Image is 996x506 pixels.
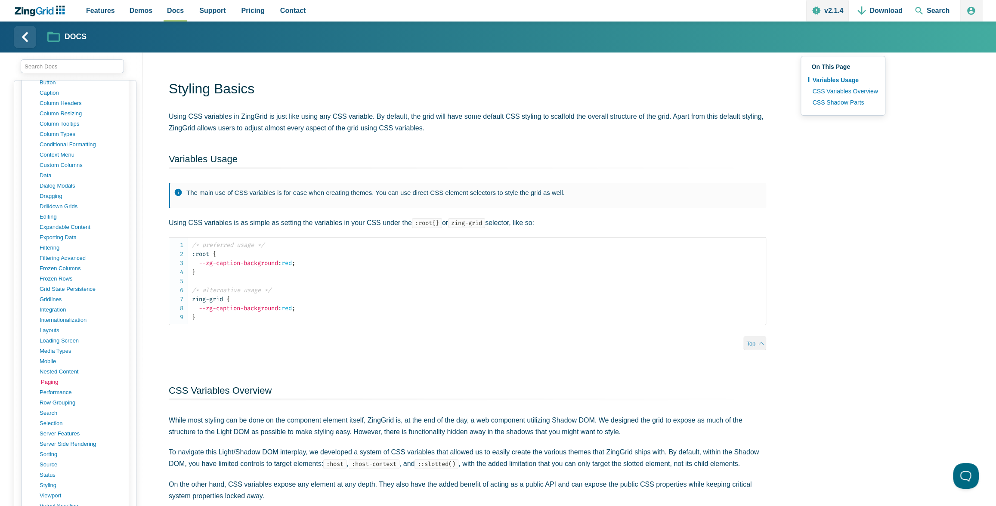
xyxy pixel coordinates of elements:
[40,367,122,377] a: nested content
[40,398,122,408] a: row grouping
[241,5,265,16] span: Pricing
[40,480,122,491] a: styling
[192,241,766,322] code: red red
[169,80,766,99] h1: Styling Basics
[40,470,122,480] a: status
[199,305,278,312] span: --zg-caption-background
[40,294,122,305] a: gridlines
[40,408,122,418] a: search
[192,250,209,258] span: :root
[40,387,122,398] a: performance
[86,5,115,16] span: Features
[169,217,766,228] p: Using CSS variables is as simple as setting the variables in your CSS under the or selector, like...
[130,5,152,16] span: Demos
[40,491,122,501] a: viewport
[40,150,122,160] a: context menu
[192,241,264,249] span: /* preferred usage */
[167,5,184,16] span: Docs
[65,33,87,41] strong: Docs
[40,356,122,367] a: mobile
[40,232,122,243] a: exporting data
[278,305,281,312] span: :
[292,305,295,312] span: ;
[169,446,766,469] p: To navigate this Light/Shadow DOM interplay, we developed a system of CSS variables that allowed ...
[323,459,346,469] code: :host
[40,449,122,460] a: sorting
[169,478,766,502] p: On the other hand, CSS variables expose any element at any depth. They also have the added benefi...
[192,268,195,276] span: }
[40,346,122,356] a: media types
[40,181,122,191] a: dialog modals
[349,459,399,469] code: :host-context
[47,30,87,45] a: Docs
[448,218,485,228] code: zing-grid
[40,139,122,150] a: conditional formatting
[40,325,122,336] a: layouts
[40,191,122,201] a: dragging
[40,108,122,119] a: column resizing
[40,170,122,181] a: data
[40,263,122,274] a: frozen columns
[192,296,223,303] span: zing-grid
[14,6,69,16] a: ZingChart Logo. Click to return to the homepage
[199,5,226,16] span: Support
[192,287,271,294] span: /* alternative usage */
[199,259,278,267] span: --zg-caption-background
[40,201,122,212] a: drilldown grids
[40,439,122,449] a: server side rendering
[808,97,878,108] a: CSS Shadow Parts
[21,59,124,73] input: search input
[40,336,122,346] a: loading screen
[40,460,122,470] a: source
[412,218,442,228] code: :root{}
[169,385,272,396] a: CSS Variables Overview
[414,459,458,469] code: ::slotted()
[292,259,295,267] span: ;
[41,377,123,387] a: paging
[169,154,238,164] a: Variables Usage
[186,187,758,198] p: The main use of CSS variables is for ease when creating themes. You can use direct CSS element se...
[280,5,306,16] span: Contact
[40,77,122,88] a: button
[40,305,122,315] a: integration
[40,429,122,439] a: server features
[192,314,195,321] span: }
[40,222,122,232] a: expandable content
[169,414,766,438] p: While most styling can be done on the component element itself, ZingGrid is, at the end of the da...
[278,259,281,267] span: :
[226,296,230,303] span: {
[40,243,122,253] a: filtering
[40,315,122,325] a: internationalization
[40,418,122,429] a: selection
[953,463,979,489] iframe: Toggle Customer Support
[40,212,122,222] a: editing
[169,111,766,134] p: Using CSS variables in ZingGrid is just like using any CSS variable. By default, the grid will ha...
[40,98,122,108] a: column headers
[40,274,122,284] a: frozen rows
[808,86,878,97] a: CSS Variables Overview
[40,119,122,129] a: column tooltips
[40,284,122,294] a: grid state persistence
[40,253,122,263] a: filtering advanced
[40,160,122,170] a: custom columns
[40,88,122,98] a: caption
[213,250,216,258] span: {
[40,129,122,139] a: column types
[808,74,878,86] a: Variables Usage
